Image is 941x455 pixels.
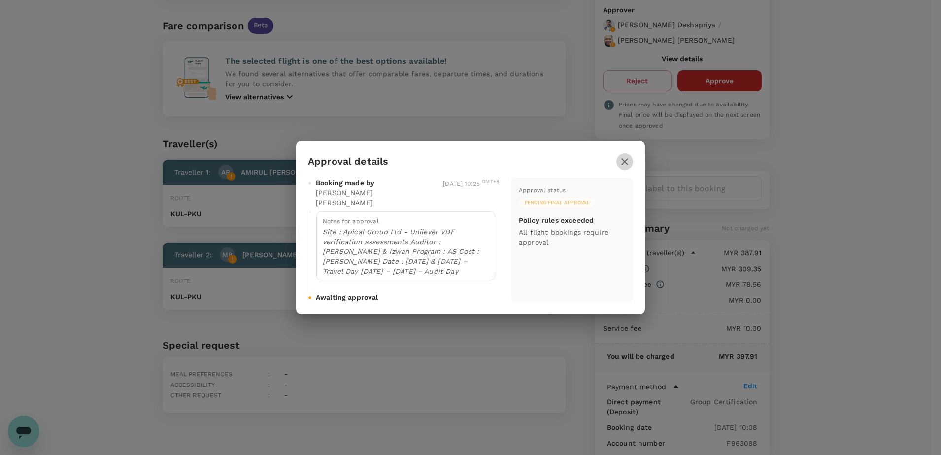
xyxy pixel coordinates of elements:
h3: Approval details [308,156,388,167]
p: [PERSON_NAME] [PERSON_NAME] [316,188,407,208]
span: Pending final approval [519,199,596,206]
span: Notes for approval [323,218,379,225]
p: All flight bookings require approval [519,227,625,247]
span: Booking made by [316,178,374,188]
sup: GMT+8 [482,179,499,184]
p: Site : Apical Group Ltd - Unilever VDF verification assessments Auditor : [PERSON_NAME] & Izwan P... [323,227,489,276]
span: Awaiting approval [316,292,378,302]
span: [DATE] 10:25 [443,180,499,187]
div: Approval status [519,186,566,196]
p: Policy rules exceeded [519,215,594,225]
